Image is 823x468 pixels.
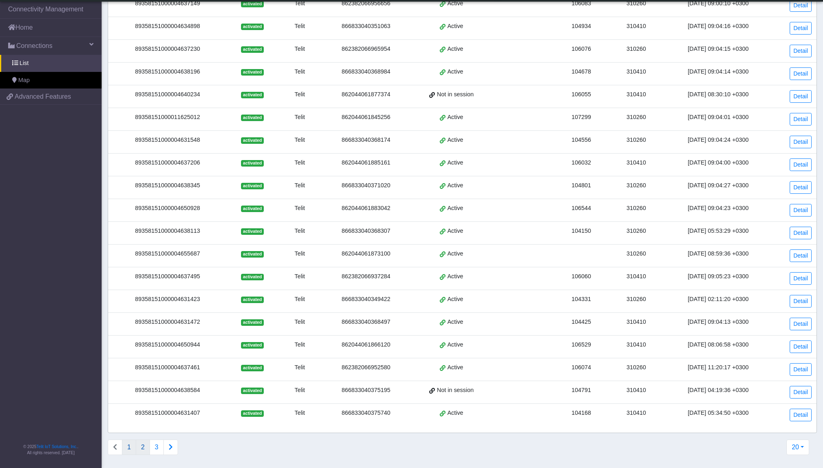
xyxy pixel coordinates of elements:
a: Detail [790,181,812,194]
div: 866833040371020 [326,181,405,190]
div: 89358151000004640234 [113,90,222,99]
div: 107299 [560,113,602,122]
div: 106544 [560,204,602,213]
a: Detail [790,22,812,35]
div: [DATE] 08:06:58 +0300 [670,340,767,349]
div: 866833040351063 [326,22,405,31]
div: 89358151000004638196 [113,67,222,76]
div: 104425 [560,318,602,327]
a: Detail [790,295,812,308]
span: Not in session [437,90,473,99]
span: Active [447,227,463,236]
span: Active [447,113,463,122]
span: Active [447,67,463,76]
div: 104934 [560,22,602,31]
div: 310260 [612,363,660,372]
span: Active [447,318,463,327]
div: [DATE] 09:04:23 +0300 [670,204,767,213]
span: activated [241,274,263,280]
div: 862382066937284 [326,272,405,281]
div: 310410 [612,90,660,99]
div: 106055 [560,90,602,99]
div: Telit [283,340,317,349]
div: 104556 [560,136,602,145]
div: Telit [283,318,317,327]
div: 310260 [612,249,660,258]
span: activated [241,183,263,189]
div: 89358151000004638345 [113,181,222,190]
a: Detail [790,386,812,399]
button: 2 [136,440,150,455]
span: activated [241,160,263,167]
div: [DATE] 05:34:50 +0300 [670,409,767,418]
div: [DATE] 09:04:24 +0300 [670,136,767,145]
div: 310260 [612,204,660,213]
div: [DATE] 11:20:17 +0300 [670,363,767,372]
div: [DATE] 09:04:00 +0300 [670,158,767,167]
a: Detail [790,113,812,126]
div: [DATE] 05:53:29 +0300 [670,227,767,236]
div: 310260 [612,181,660,190]
a: Detail [790,90,812,103]
div: Telit [283,22,317,31]
div: 862044061845256 [326,113,405,122]
div: 104801 [560,181,602,190]
span: Active [447,340,463,349]
div: 104150 [560,227,602,236]
div: 862044061885161 [326,158,405,167]
div: Telit [283,181,317,190]
div: Telit [283,136,317,145]
div: [DATE] 09:04:15 +0300 [670,45,767,54]
nav: Connections list navigation [108,440,178,455]
div: 310410 [612,22,660,31]
div: 310410 [612,409,660,418]
span: activated [241,24,263,30]
span: Map [18,76,30,85]
a: Detail [790,318,812,330]
span: Active [447,158,463,167]
a: Detail [790,363,812,376]
span: activated [241,92,263,98]
div: 310410 [612,386,660,395]
div: 106060 [560,272,602,281]
span: Active [447,409,463,418]
span: Active [447,136,463,145]
div: [DATE] 09:05:23 +0300 [670,272,767,281]
button: 20 [786,440,809,455]
div: 106032 [560,158,602,167]
div: 862044061877374 [326,90,405,99]
div: 89358151000004655687 [113,249,222,258]
span: activated [241,115,263,121]
div: 89358151000011625012 [113,113,222,122]
div: 310410 [612,67,660,76]
div: 310260 [612,136,660,145]
div: [DATE] 09:04:13 +0300 [670,318,767,327]
div: 89358151000004631472 [113,318,222,327]
div: 866833040375740 [326,409,405,418]
div: Telit [283,295,317,304]
div: Telit [283,227,317,236]
span: Active [447,295,463,304]
div: Telit [283,45,317,54]
span: activated [241,365,263,371]
div: 104331 [560,295,602,304]
span: activated [241,388,263,394]
a: Detail [790,272,812,285]
span: Connections [16,41,52,51]
a: Detail [790,136,812,148]
div: [DATE] 09:04:01 +0300 [670,113,767,122]
div: 310260 [612,295,660,304]
span: activated [241,228,263,235]
div: [DATE] 09:04:27 +0300 [670,181,767,190]
div: 104678 [560,67,602,76]
a: Detail [790,409,812,421]
div: 866833040368307 [326,227,405,236]
div: 89358151000004638113 [113,227,222,236]
a: Detail [790,204,812,217]
div: Telit [283,204,317,213]
span: Active [447,181,463,190]
span: Active [447,45,463,54]
div: 310260 [612,113,660,122]
span: Active [447,363,463,372]
span: activated [241,410,263,417]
